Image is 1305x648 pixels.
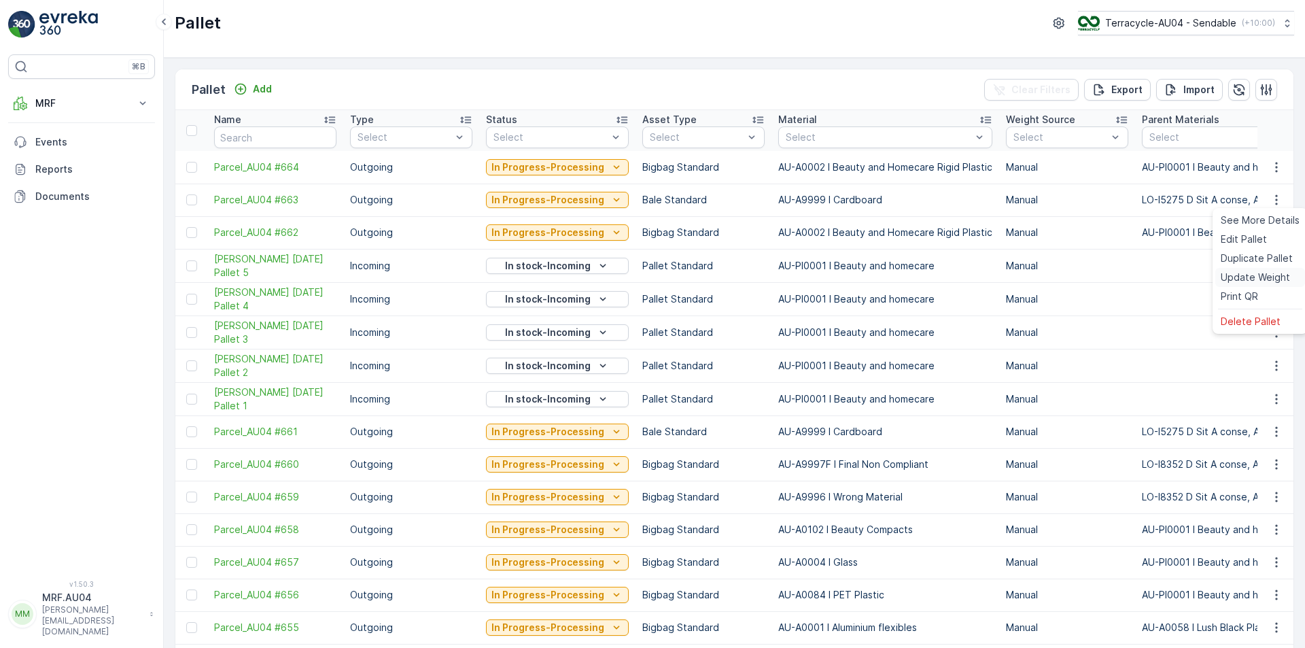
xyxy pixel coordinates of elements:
p: Incoming [350,326,472,339]
p: MRF [35,97,128,110]
p: AU-PI0001 I Beauty and homecare [778,292,992,306]
a: Edit Pallet [1215,230,1305,249]
p: Bigbag Standard [642,621,765,634]
div: Toggle Row Selected [186,260,197,271]
p: Pallet Standard [642,259,765,273]
p: Name [214,113,241,126]
p: Manual [1006,292,1128,306]
span: Parcel_AU04 #659 [214,490,336,504]
p: Outgoing [350,458,472,471]
span: Tare Weight : [12,290,76,302]
div: Toggle Row Selected [186,194,197,205]
span: [PERSON_NAME] [DATE] Pallet 2 [214,352,336,379]
span: Asset Type : [12,313,72,324]
span: [PERSON_NAME] [DATE] Pallet 4 [214,286,336,313]
p: Clear Filters [1011,83,1071,97]
button: In stock-Incoming [486,258,629,274]
p: In stock-Incoming [505,326,591,339]
button: MRF [8,90,155,117]
span: - [71,268,76,279]
button: Clear Filters [984,79,1079,101]
p: Parent Materials [1142,113,1219,126]
button: Export [1084,79,1151,101]
a: Parcel_AU04 #660 [214,458,336,471]
p: ( +10:00 ) [1242,18,1275,29]
p: AU-PI0001 I Beauty and homecare [778,259,992,273]
p: [PERSON_NAME][EMAIL_ADDRESS][DOMAIN_NAME] [42,604,143,637]
p: In Progress-Processing [491,556,604,569]
span: Parcel_AU04 #664 [45,223,133,235]
div: Toggle Row Selected [186,524,197,535]
p: Incoming [350,359,472,373]
a: FD Mecca 17/09/2025 Pallet 3 [214,319,336,346]
p: Manual [1006,425,1128,439]
a: Events [8,129,155,156]
a: FD Mecca 17/09/2025 Pallet 5 [214,252,336,279]
p: Manual [1006,490,1128,504]
p: Outgoing [350,523,472,536]
p: Outgoing [350,556,472,569]
p: Manual [1006,621,1128,634]
button: In Progress-Processing [486,522,629,538]
div: Toggle Row Selected [186,162,197,173]
p: AU-A0004 I Glass [778,556,992,569]
span: Name : [12,223,45,235]
p: Bigbag Standard [642,490,765,504]
a: See More Details [1215,211,1305,230]
span: Update Weight [1221,271,1290,284]
p: Pallet Standard [642,392,765,406]
span: Parcel_AU04 #657 [214,556,336,569]
p: Bigbag Standard [642,556,765,569]
span: Edit Pallet [1221,233,1267,246]
button: In Progress-Processing [486,554,629,570]
p: Incoming [350,292,472,306]
p: In Progress-Processing [491,193,604,207]
p: Asset Type [642,113,697,126]
p: Reports [35,163,150,176]
p: Manual [1006,392,1128,406]
p: Bigbag Standard [642,226,765,239]
span: 17 [80,245,90,257]
p: MRF.AU04 [42,591,143,604]
span: Parcel_AU04 #658 [214,523,336,536]
button: In stock-Incoming [486,324,629,341]
p: Manual [1006,359,1128,373]
div: Toggle Row Selected [186,327,197,338]
p: Manual [1006,556,1128,569]
a: Parcel_AU04 #661 [214,425,336,439]
p: Pallet Standard [642,326,765,339]
input: Search [214,126,336,148]
button: MMMRF.AU04[PERSON_NAME][EMAIL_ADDRESS][DOMAIN_NAME] [8,591,155,637]
p: In Progress-Processing [491,425,604,439]
p: Outgoing [350,226,472,239]
p: In Progress-Processing [491,621,604,634]
p: AU-A9999 I Cardboard [778,193,992,207]
div: Toggle Row Selected [186,426,197,437]
button: In Progress-Processing [486,489,629,505]
p: AU-A9996 I Wrong Material [778,490,992,504]
p: Manual [1006,588,1128,602]
p: Events [35,135,150,149]
p: Outgoing [350,160,472,174]
p: Pallet Standard [642,359,765,373]
p: Bigbag Standard [642,160,765,174]
span: Parcel_AU04 #664 [214,160,336,174]
span: Bigbag Standard [72,313,150,324]
p: In Progress-Processing [491,490,604,504]
p: Manual [1006,226,1128,239]
a: Parcel_AU04 #662 [214,226,336,239]
p: Import [1183,83,1215,97]
img: logo [8,11,35,38]
div: Toggle Row Selected [186,294,197,305]
p: Bigbag Standard [642,458,765,471]
a: Parcel_AU04 #656 [214,588,336,602]
span: Net Weight : [12,268,71,279]
p: Export [1111,83,1143,97]
p: Type [350,113,374,126]
div: Toggle Row Selected [186,227,197,238]
p: In Progress-Processing [491,226,604,239]
button: In Progress-Processing [486,159,629,175]
a: FD Mecca 17/09/2025 Pallet 4 [214,286,336,313]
